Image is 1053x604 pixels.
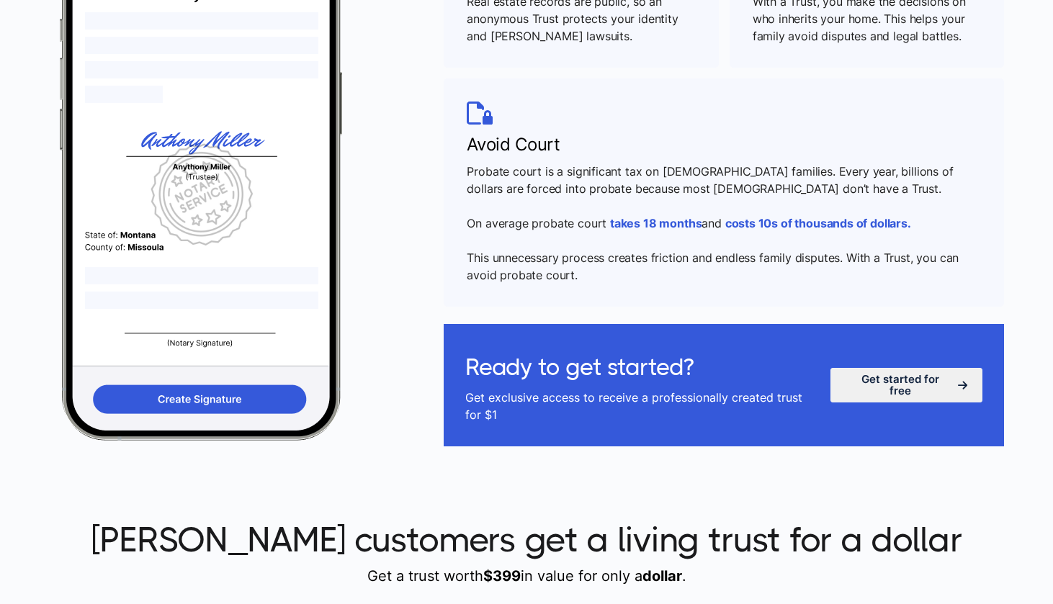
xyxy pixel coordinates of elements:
[60,565,993,587] p: Get a trust worth in value for only a .
[483,567,521,585] b: $ 399
[610,216,702,230] span: takes 18 months
[830,368,982,402] a: Get started for free
[465,389,813,446] p: Get exclusive access to receive a professionally created trust for $1
[60,518,993,562] span: [PERSON_NAME] customers get a living trust for a dollar
[467,163,981,284] p: Probate court is a significant tax on [DEMOGRAPHIC_DATA] families. Every year, billions of dollar...
[725,216,911,230] span: costs 10s of thousands of dollars.
[642,567,682,585] b: dollar
[465,324,813,389] h3: Ready to get started?
[467,132,981,158] h3: Avoid Court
